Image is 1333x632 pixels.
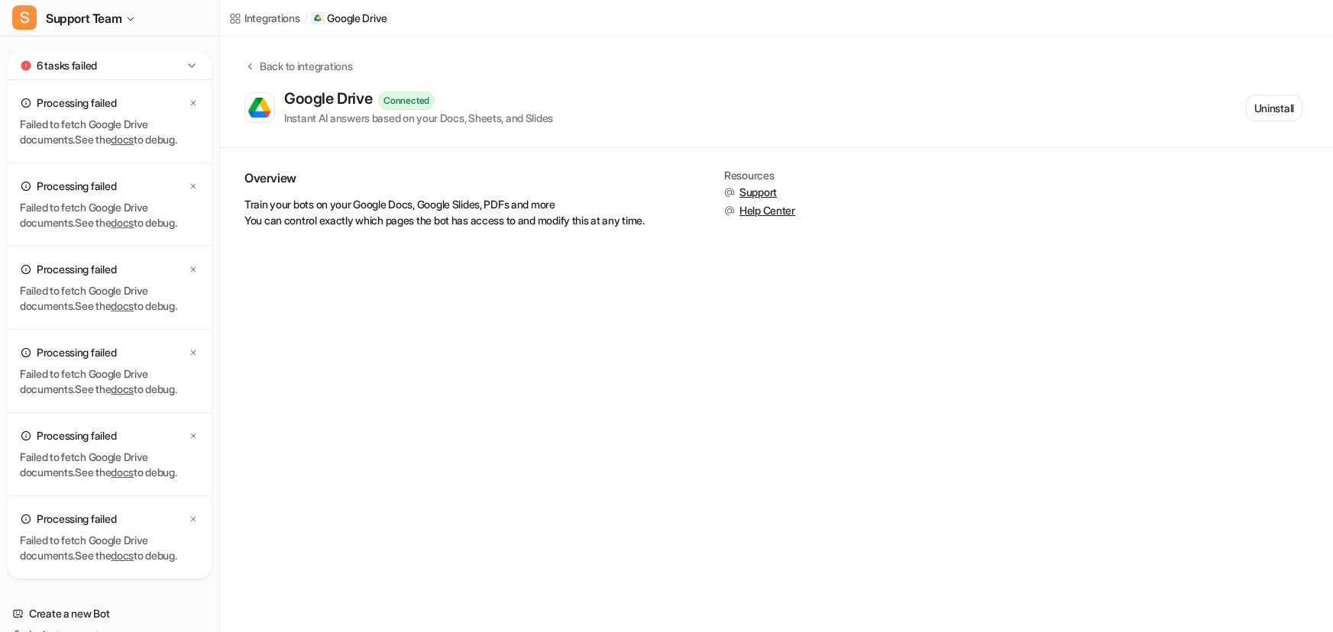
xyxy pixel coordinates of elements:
[739,203,795,218] span: Help Center
[37,428,116,443] p: Processing failed
[37,58,97,73] p: 6 tasks failed
[111,382,134,395] a: docs
[12,5,37,30] span: S
[111,466,134,479] a: docs
[37,179,116,194] p: Processing failed
[724,169,795,182] div: Resources
[229,10,300,26] a: Integrations
[111,549,134,562] a: docs
[255,58,352,74] div: Back to integrations
[20,366,199,397] div: Failed to fetch Google Drive documents.See the to debug.
[6,603,213,624] a: Create a new Bot
[20,450,199,480] div: Failed to fetch Google Drive documents.See the to debug.
[724,185,795,200] button: Support
[37,345,116,360] p: Processing failed
[305,11,308,25] span: /
[1246,95,1302,121] button: Uninstall
[244,58,352,89] button: Back to integrations
[312,11,387,26] a: Google Drive iconGoogle Drive
[244,169,688,187] h2: Overview
[244,196,688,228] p: Train your bots on your Google Docs, Google Slides, PDFs and more You can control exactly which p...
[111,299,134,312] a: docs
[378,92,435,110] div: Connected
[284,110,553,126] div: Instant AI answers based on your Docs, Sheets, and Slides
[314,15,322,21] img: Google Drive icon
[327,11,387,26] p: Google Drive
[244,10,300,26] div: Integrations
[739,185,777,200] span: Support
[20,200,199,231] div: Failed to fetch Google Drive documents.See the to debug.
[46,8,121,29] span: Support Team
[20,283,199,314] div: Failed to fetch Google Drive documents.See the to debug.
[37,262,116,277] p: Processing failed
[20,533,199,563] div: Failed to fetch Google Drive documents.See the to debug.
[6,46,213,67] a: Chat
[111,133,134,146] a: docs
[37,95,116,111] p: Processing failed
[724,203,795,218] button: Help Center
[37,511,116,527] p: Processing failed
[248,97,271,118] img: Google Drive logo
[20,117,199,147] div: Failed to fetch Google Drive documents.See the to debug.
[111,216,134,229] a: docs
[284,89,378,108] div: Google Drive
[724,187,735,198] img: support.svg
[724,205,735,216] img: support.svg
